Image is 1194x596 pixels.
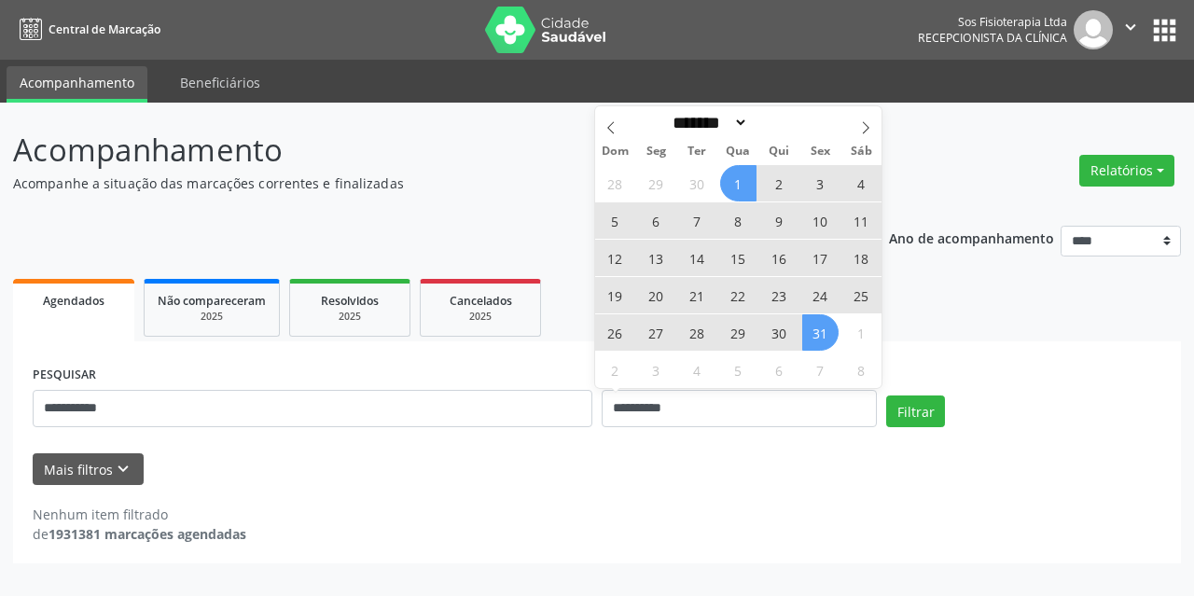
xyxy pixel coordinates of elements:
span: Novembro 7, 2025 [802,352,839,388]
span: Seg [635,146,676,158]
i: keyboard_arrow_down [113,459,133,479]
div: Sos Fisioterapia Ltda [918,14,1067,30]
button:  [1113,10,1148,49]
span: Outubro 2, 2025 [761,165,798,201]
span: Outubro 29, 2025 [720,314,757,351]
strong: 1931381 marcações agendadas [49,525,246,543]
a: Acompanhamento [7,66,147,103]
button: apps [1148,14,1181,47]
a: Central de Marcação [13,14,160,45]
span: Outubro 16, 2025 [761,240,798,276]
span: Novembro 1, 2025 [843,314,880,351]
span: Outubro 13, 2025 [638,240,674,276]
p: Ano de acompanhamento [889,226,1054,249]
span: Não compareceram [158,293,266,309]
span: Outubro 23, 2025 [761,277,798,313]
span: Outubro 20, 2025 [638,277,674,313]
span: Outubro 14, 2025 [679,240,715,276]
span: Outubro 7, 2025 [679,202,715,239]
span: Setembro 28, 2025 [597,165,633,201]
span: Qui [758,146,799,158]
span: Recepcionista da clínica [918,30,1067,46]
img: img [1074,10,1113,49]
span: Outubro 31, 2025 [802,314,839,351]
span: Cancelados [450,293,512,309]
input: Year [748,113,810,132]
div: Nenhum item filtrado [33,505,246,524]
span: Outubro 17, 2025 [802,240,839,276]
span: Novembro 5, 2025 [720,352,757,388]
span: Outubro 10, 2025 [802,202,839,239]
span: Outubro 19, 2025 [597,277,633,313]
div: 2025 [434,310,527,324]
span: Outubro 5, 2025 [597,202,633,239]
span: Setembro 29, 2025 [638,165,674,201]
i:  [1120,17,1141,37]
span: Outubro 15, 2025 [720,240,757,276]
span: Ter [676,146,717,158]
span: Outubro 9, 2025 [761,202,798,239]
div: 2025 [303,310,396,324]
span: Outubro 4, 2025 [843,165,880,201]
span: Outubro 26, 2025 [597,314,633,351]
span: Outubro 3, 2025 [802,165,839,201]
span: Novembro 2, 2025 [597,352,633,388]
span: Resolvidos [321,293,379,309]
span: Outubro 25, 2025 [843,277,880,313]
span: Central de Marcação [49,21,160,37]
span: Sáb [840,146,882,158]
span: Outubro 11, 2025 [843,202,880,239]
div: 2025 [158,310,266,324]
button: Filtrar [886,395,945,427]
span: Outubro 30, 2025 [761,314,798,351]
p: Acompanhamento [13,127,830,173]
span: Outubro 22, 2025 [720,277,757,313]
span: Novembro 4, 2025 [679,352,715,388]
button: Mais filtroskeyboard_arrow_down [33,453,144,486]
select: Month [667,113,749,132]
span: Outubro 24, 2025 [802,277,839,313]
span: Outubro 1, 2025 [720,165,757,201]
span: Outubro 27, 2025 [638,314,674,351]
span: Outubro 18, 2025 [843,240,880,276]
div: de [33,524,246,544]
span: Agendados [43,293,104,309]
span: Outubro 28, 2025 [679,314,715,351]
span: Novembro 6, 2025 [761,352,798,388]
span: Setembro 30, 2025 [679,165,715,201]
span: Outubro 6, 2025 [638,202,674,239]
span: Sex [799,146,840,158]
span: Dom [595,146,636,158]
span: Qua [717,146,758,158]
span: Novembro 8, 2025 [843,352,880,388]
span: Outubro 12, 2025 [597,240,633,276]
label: PESQUISAR [33,361,96,390]
span: Outubro 21, 2025 [679,277,715,313]
span: Outubro 8, 2025 [720,202,757,239]
a: Beneficiários [167,66,273,99]
span: Novembro 3, 2025 [638,352,674,388]
button: Relatórios [1079,155,1174,187]
p: Acompanhe a situação das marcações correntes e finalizadas [13,173,830,193]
